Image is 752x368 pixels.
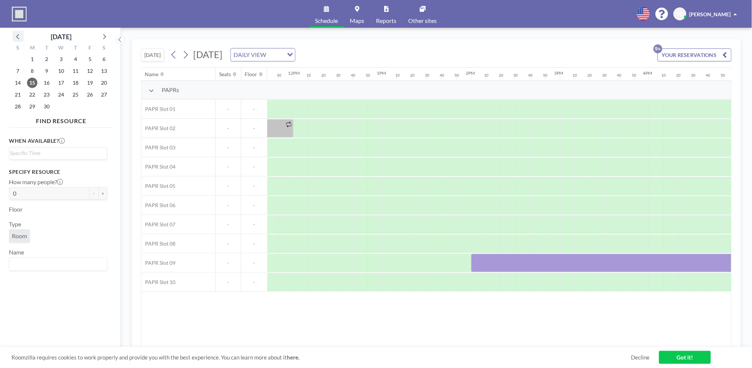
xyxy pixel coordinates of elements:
label: Floor [9,206,23,213]
div: Search for option [9,148,107,159]
div: [DATE] [51,31,71,42]
span: PAPR Slot 07 [141,221,175,228]
span: Friday, September 5, 2025 [85,54,95,64]
button: + [98,187,107,200]
span: Friday, September 12, 2025 [85,66,95,76]
span: Monday, September 29, 2025 [27,101,37,112]
div: 10 [662,73,666,78]
span: PAPR Slot 02 [141,125,175,132]
span: PAPRs [162,86,179,94]
div: 50 [366,73,370,78]
span: - [216,221,241,228]
span: Monday, September 15, 2025 [27,78,37,88]
span: PAPR Slot 05 [141,183,175,189]
span: Tuesday, September 23, 2025 [41,90,52,100]
div: S [11,44,25,53]
span: - [241,202,267,209]
div: W [54,44,68,53]
span: Wednesday, September 10, 2025 [56,66,66,76]
p: 9+ [654,44,662,53]
a: Got it! [659,351,711,364]
div: Search for option [9,258,107,270]
div: 40 [706,73,711,78]
div: Name [145,71,159,78]
span: Wednesday, September 24, 2025 [56,90,66,100]
span: PAPR Slot 10 [141,279,175,286]
span: Roomzilla requires cookies to work properly and provide you with the best experience. You can lea... [11,354,631,361]
span: Tuesday, September 9, 2025 [41,66,52,76]
div: 10 [306,73,311,78]
div: 4PM [643,70,652,76]
span: Sunday, September 21, 2025 [13,90,23,100]
div: 10 [395,73,400,78]
span: - [241,106,267,112]
span: - [216,202,241,209]
span: Friday, September 19, 2025 [85,78,95,88]
a: Decline [631,354,650,361]
span: Other sites [409,18,437,24]
input: Search for option [10,149,103,157]
span: - [241,221,267,228]
span: Room [12,232,27,240]
span: Friday, September 26, 2025 [85,90,95,100]
span: - [216,125,241,132]
div: 50 [543,73,548,78]
div: 30 [336,73,340,78]
h4: FIND RESOURCE [9,114,113,125]
span: Saturday, September 20, 2025 [99,78,110,88]
div: 10 [484,73,489,78]
span: - [216,260,241,266]
label: Name [9,249,24,256]
div: 10 [573,73,577,78]
input: Search for option [10,259,103,269]
img: organization-logo [12,7,27,21]
button: - [90,187,98,200]
span: PAPR Slot 09 [141,260,175,266]
span: Thursday, September 18, 2025 [70,78,81,88]
span: - [216,144,241,151]
span: Schedule [315,18,338,24]
div: 12PM [288,70,300,76]
span: PAPR Slot 01 [141,106,175,112]
span: - [216,240,241,247]
div: 50 [454,73,459,78]
span: - [241,125,267,132]
div: 40 [440,73,444,78]
div: 40 [528,73,533,78]
div: Floor [245,71,258,78]
a: here. [287,354,299,361]
div: 20 [677,73,681,78]
span: Monday, September 8, 2025 [27,66,37,76]
label: How many people? [9,178,63,186]
span: - [216,106,241,112]
div: 50 [632,73,637,78]
span: PAPR Slot 08 [141,240,175,247]
span: Thursday, September 25, 2025 [70,90,81,100]
button: YOUR RESERVATIONS9+ [658,48,732,61]
span: Sunday, September 28, 2025 [13,101,23,112]
label: Type [9,220,21,228]
div: 30 [691,73,696,78]
span: - [241,163,267,170]
span: Saturday, September 27, 2025 [99,90,110,100]
div: 40 [617,73,622,78]
div: F [83,44,97,53]
div: S [97,44,111,53]
span: PAPR Slot 06 [141,202,175,209]
button: [DATE] [141,48,164,61]
div: 2PM [466,70,475,76]
span: Reports [376,18,397,24]
span: Thursday, September 11, 2025 [70,66,81,76]
span: - [241,183,267,189]
span: Saturday, September 6, 2025 [99,54,110,64]
div: 30 [602,73,607,78]
span: Sunday, September 14, 2025 [13,78,23,88]
span: Wednesday, September 3, 2025 [56,54,66,64]
span: DAILY VIEW [232,50,268,60]
span: Tuesday, September 16, 2025 [41,78,52,88]
span: Tuesday, September 2, 2025 [41,54,52,64]
span: Tuesday, September 30, 2025 [41,101,52,112]
span: Monday, September 22, 2025 [27,90,37,100]
span: PAPR Slot 04 [141,163,175,170]
span: Monday, September 1, 2025 [27,54,37,64]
